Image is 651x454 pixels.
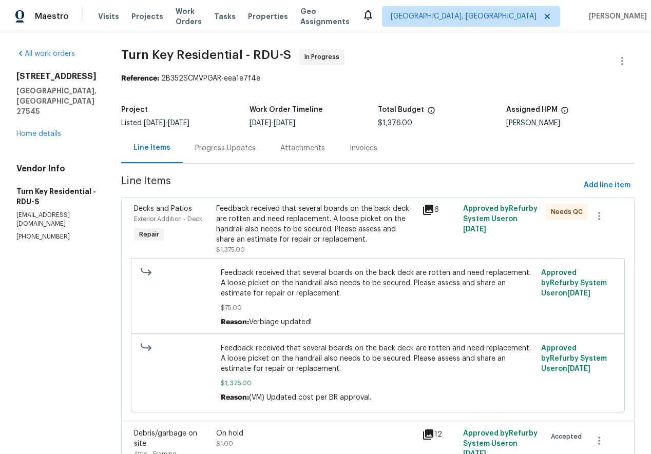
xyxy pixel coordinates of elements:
[585,11,647,22] span: [PERSON_NAME]
[144,120,165,127] span: [DATE]
[250,120,271,127] span: [DATE]
[280,143,325,153] div: Attachments
[584,179,630,192] span: Add line item
[16,50,75,57] a: All work orders
[551,207,587,217] span: Needs QC
[378,106,424,113] h5: Total Budget
[422,204,457,216] div: 6
[134,216,202,222] span: Exterior Addition - Deck
[121,176,580,195] span: Line Items
[463,226,486,233] span: [DATE]
[541,345,607,372] span: Approved by Refurby System User on
[121,49,291,61] span: Turn Key Residential - RDU-S
[16,164,97,174] h4: Vendor Info
[134,430,197,447] span: Debris/garbage on site
[427,106,435,120] span: The total cost of line items that have been proposed by Opendoor. This sum includes line items th...
[422,428,457,441] div: 12
[304,52,343,62] span: In Progress
[134,205,192,212] span: Decks and Patios
[221,268,535,299] span: Feedback received that several boards on the back deck are rotten and need replacement. A loose p...
[135,229,163,240] span: Repair
[221,319,249,326] span: Reason:
[16,86,97,116] h5: [GEOGRAPHIC_DATA], [GEOGRAPHIC_DATA] 27545
[506,120,635,127] div: [PERSON_NAME]
[221,303,535,313] span: $75.00
[16,130,61,137] a: Home details
[16,71,97,82] h2: [STREET_ADDRESS]
[250,120,295,127] span: -
[248,11,288,22] span: Properties
[133,143,170,153] div: Line Items
[214,13,236,20] span: Tasks
[16,232,97,241] p: [PHONE_NUMBER]
[216,204,416,245] div: Feedback received that several boards on the back deck are rotten and need replacement. A loose p...
[561,106,569,120] span: The hpm assigned to this work order.
[195,143,256,153] div: Progress Updates
[221,378,535,388] span: $1,375.00
[131,11,163,22] span: Projects
[98,11,119,22] span: Visits
[378,120,412,127] span: $1,376.00
[121,75,159,82] b: Reference:
[221,343,535,374] span: Feedback received that several boards on the back deck are rotten and need replacement. A loose p...
[391,11,537,22] span: [GEOGRAPHIC_DATA], [GEOGRAPHIC_DATA]
[250,106,323,113] h5: Work Order Timeline
[216,247,245,253] span: $1,375.00
[176,6,202,27] span: Work Orders
[274,120,295,127] span: [DATE]
[216,441,233,447] span: $1.00
[551,431,586,442] span: Accepted
[16,186,97,207] h5: Turn Key Residential - RDU-S
[249,319,312,326] span: Verbiage updated!
[121,120,189,127] span: Listed
[121,73,635,84] div: 2B352SCMVPGAR-eea1e7f4e
[463,205,538,233] span: Approved by Refurby System User on
[350,143,377,153] div: Invoices
[580,176,635,195] button: Add line item
[221,394,249,401] span: Reason:
[216,428,416,439] div: On hold
[541,269,607,297] span: Approved by Refurby System User on
[567,290,590,297] span: [DATE]
[121,106,148,113] h5: Project
[168,120,189,127] span: [DATE]
[567,365,590,372] span: [DATE]
[506,106,558,113] h5: Assigned HPM
[16,211,97,228] p: [EMAIL_ADDRESS][DOMAIN_NAME]
[300,6,350,27] span: Geo Assignments
[35,11,69,22] span: Maestro
[249,394,371,401] span: (VM) Updated cost per BR approval.
[144,120,189,127] span: -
